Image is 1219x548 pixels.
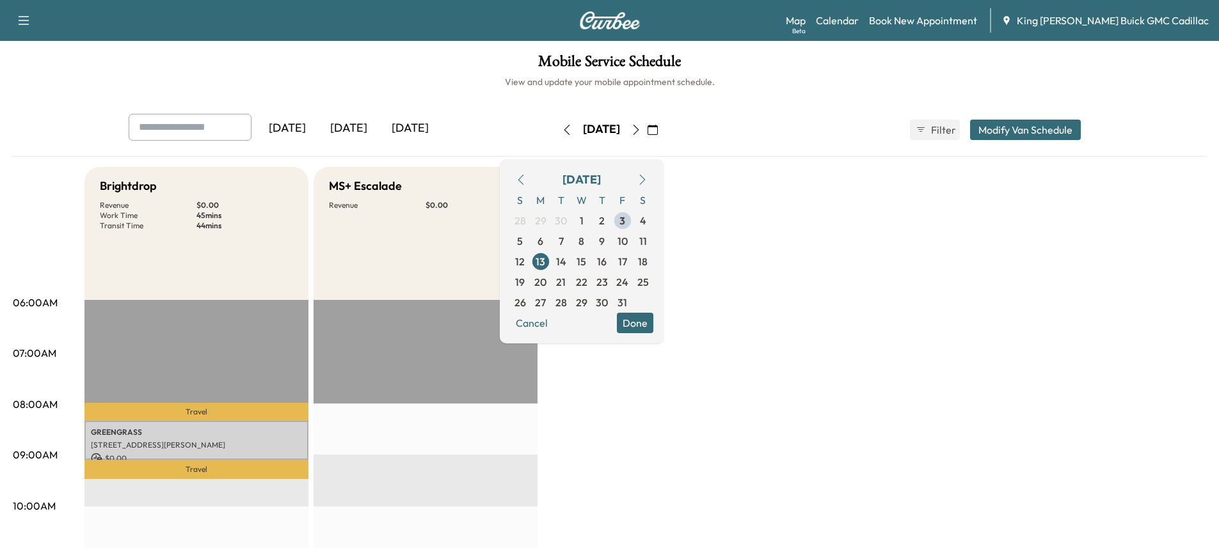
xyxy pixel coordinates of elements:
[84,403,308,421] p: Travel
[13,447,58,462] p: 09:00AM
[534,274,546,290] span: 20
[100,177,157,195] h5: Brightdrop
[535,295,546,310] span: 27
[786,13,806,28] a: MapBeta
[577,254,586,269] span: 15
[100,200,196,210] p: Revenue
[633,190,653,210] span: S
[13,295,58,310] p: 06:00AM
[517,233,523,249] span: 5
[91,427,302,437] p: GREENGRASS
[91,440,302,450] p: [STREET_ADDRESS][PERSON_NAME]
[556,274,566,290] span: 21
[379,114,441,143] div: [DATE]
[617,233,628,249] span: 10
[13,75,1206,88] h6: View and update your mobile appointment schedule.
[510,190,530,210] span: S
[612,190,633,210] span: F
[579,12,641,29] img: Curbee Logo
[100,221,196,231] p: Transit Time
[196,210,293,221] p: 45 mins
[555,295,567,310] span: 28
[931,122,954,137] span: Filter
[970,120,1081,140] button: Modify Van Schedule
[583,121,620,137] div: [DATE]
[596,295,608,310] span: 30
[1017,13,1209,28] span: King [PERSON_NAME] Buick GMC Cadillac
[196,200,293,210] p: $ 0.00
[576,295,587,310] span: 29
[329,200,426,210] p: Revenue
[426,200,522,210] p: $ 0.00
[617,313,653,333] button: Done
[538,233,543,249] span: 6
[535,213,546,228] span: 29
[599,233,605,249] span: 9
[13,498,56,513] p: 10:00AM
[13,396,58,412] p: 08:00AM
[592,190,612,210] span: T
[619,213,625,228] span: 3
[530,190,551,210] span: M
[91,453,302,464] p: $ 0.00
[617,295,627,310] span: 31
[514,213,526,228] span: 28
[597,254,607,269] span: 16
[910,120,960,140] button: Filter
[84,460,308,479] p: Travel
[515,254,525,269] span: 12
[562,171,601,189] div: [DATE]
[551,190,571,210] span: T
[196,221,293,231] p: 44 mins
[556,254,566,269] span: 14
[596,274,608,290] span: 23
[571,190,592,210] span: W
[580,213,584,228] span: 1
[616,274,628,290] span: 24
[792,26,806,36] div: Beta
[318,114,379,143] div: [DATE]
[639,233,647,249] span: 11
[816,13,859,28] a: Calendar
[514,295,526,310] span: 26
[515,274,525,290] span: 19
[869,13,977,28] a: Book New Appointment
[559,233,564,249] span: 7
[257,114,318,143] div: [DATE]
[638,254,648,269] span: 18
[536,254,545,269] span: 13
[510,313,554,333] button: Cancel
[13,345,56,361] p: 07:00AM
[555,213,567,228] span: 30
[578,233,584,249] span: 8
[637,274,649,290] span: 25
[576,274,587,290] span: 22
[618,254,627,269] span: 17
[599,213,605,228] span: 2
[640,213,646,228] span: 4
[329,177,402,195] h5: MS+ Escalade
[13,54,1206,75] h1: Mobile Service Schedule
[100,210,196,221] p: Work Time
